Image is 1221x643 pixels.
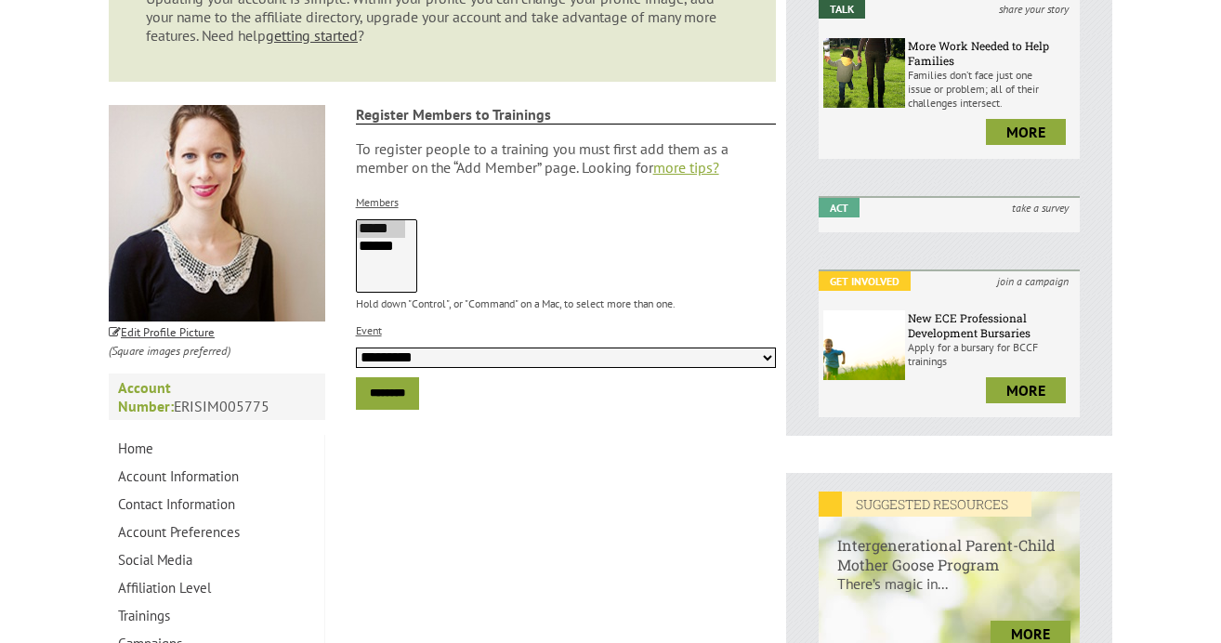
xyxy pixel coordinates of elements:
a: Edit Profile Picture [109,321,215,340]
i: join a campaign [986,271,1080,291]
i: (Square images preferred) [109,343,230,359]
a: getting started [266,26,358,45]
strong: Account Number: [118,378,174,415]
a: more [986,377,1066,403]
p: There’s magic in... [819,574,1080,611]
a: Account Information [109,463,324,491]
a: Affiliation Level [109,574,324,602]
a: more tips? [653,158,719,177]
label: Event [356,323,382,337]
a: more [986,119,1066,145]
h6: New ECE Professional Development Bursaries [908,310,1075,340]
p: Hold down "Control", or "Command" on a Mac, to select more than one. [356,296,777,310]
h6: More Work Needed to Help Families [908,38,1075,68]
em: Act [819,198,860,217]
img: 6655d79fbbc37d8e3f9b8d1d3e09235e.jpg [109,105,325,321]
a: Contact Information [109,491,324,518]
p: To register people to a training you must first add them as a member on the “Add Member” page. Lo... [356,139,777,177]
h6: Intergenerational Parent-Child Mother Goose Program [819,517,1080,574]
a: Home [109,435,324,463]
p: ERISIM005775 [109,374,325,420]
small: Edit Profile Picture [109,324,215,340]
label: Members [356,195,399,209]
a: Trainings [109,602,324,630]
em: Get Involved [819,271,911,291]
a: Account Preferences [109,518,324,546]
i: take a survey [1001,198,1080,217]
p: Families don’t face just one issue or problem; all of their challenges intersect. [908,68,1075,110]
a: Social Media [109,546,324,574]
strong: Register Members to Trainings [356,105,777,125]
p: Apply for a bursary for BCCF trainings [908,340,1075,368]
em: SUGGESTED RESOURCES [819,492,1031,517]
